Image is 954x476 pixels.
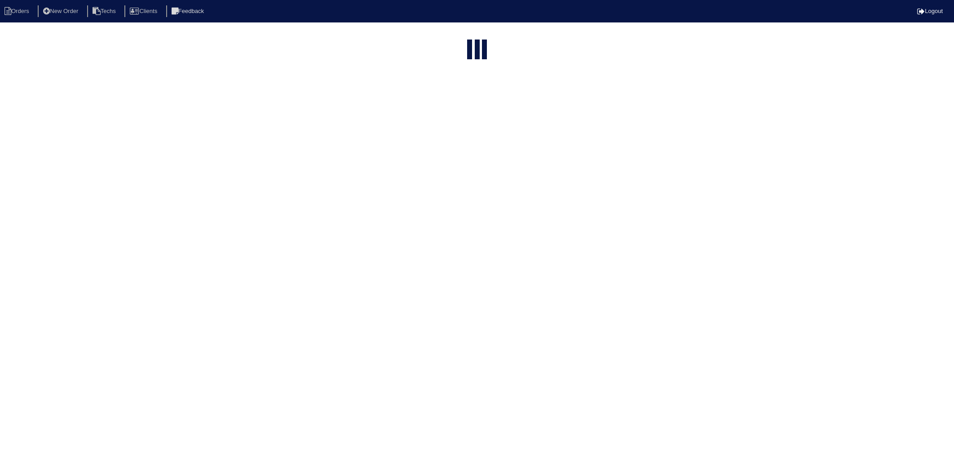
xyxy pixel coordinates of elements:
a: Techs [87,8,123,14]
li: Techs [87,5,123,18]
a: Logout [917,8,943,14]
li: Clients [124,5,164,18]
a: New Order [38,8,85,14]
div: loading... [475,40,480,61]
a: Clients [124,8,164,14]
li: Feedback [166,5,211,18]
li: New Order [38,5,85,18]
